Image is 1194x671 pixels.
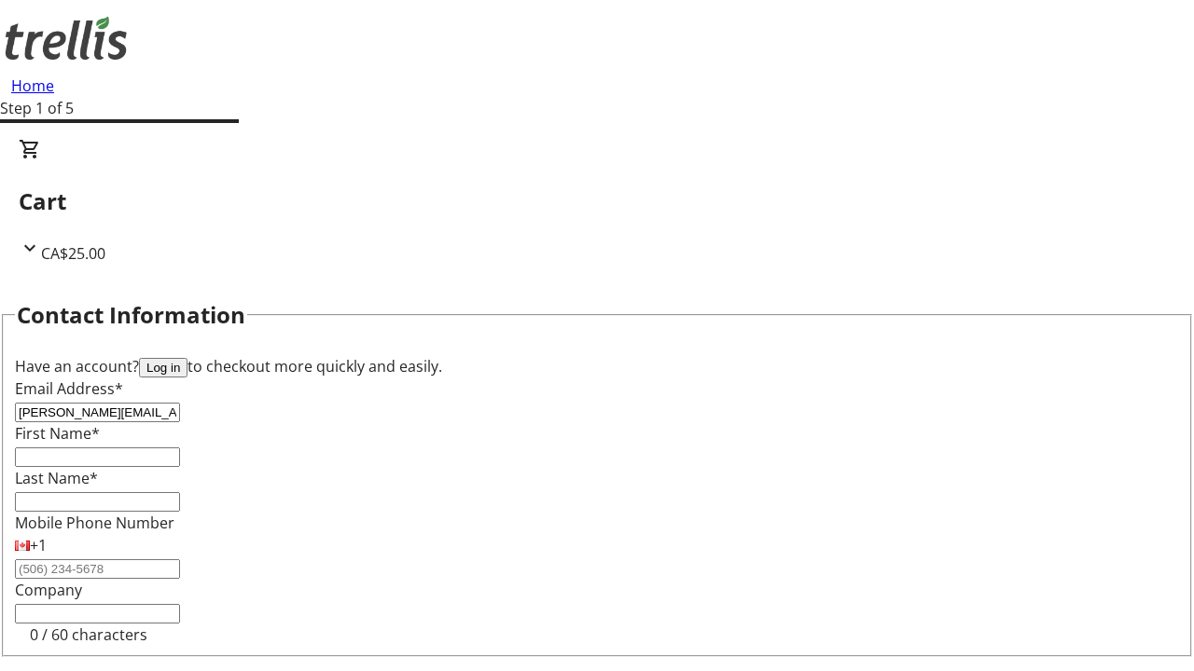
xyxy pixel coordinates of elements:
[19,138,1175,265] div: CartCA$25.00
[17,298,245,332] h2: Contact Information
[15,580,82,600] label: Company
[19,185,1175,218] h2: Cart
[15,355,1179,377] div: Have an account? to checkout more quickly and easily.
[15,378,123,399] label: Email Address*
[15,559,180,579] input: (506) 234-5678
[15,468,98,488] label: Last Name*
[41,243,105,264] span: CA$25.00
[139,358,187,377] button: Log in
[30,624,147,645] tr-character-limit: 0 / 60 characters
[15,423,100,444] label: First Name*
[15,513,174,533] label: Mobile Phone Number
